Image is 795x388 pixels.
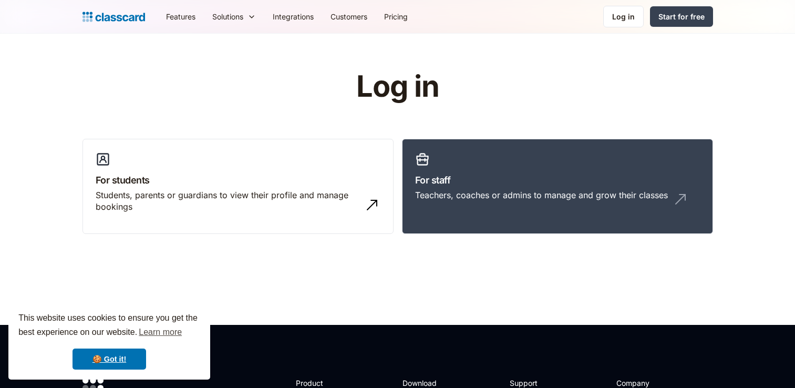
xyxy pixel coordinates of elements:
div: Solutions [204,5,264,28]
a: Start for free [650,6,713,27]
div: Teachers, coaches or admins to manage and grow their classes [415,189,668,201]
a: For studentsStudents, parents or guardians to view their profile and manage bookings [82,139,394,234]
a: Customers [322,5,376,28]
a: learn more about cookies [137,324,183,340]
div: Students, parents or guardians to view their profile and manage bookings [96,189,359,213]
a: Integrations [264,5,322,28]
a: Log in [603,6,644,27]
div: cookieconsent [8,302,210,380]
a: For staffTeachers, coaches or admins to manage and grow their classes [402,139,713,234]
div: Solutions [212,11,243,22]
span: This website uses cookies to ensure you get the best experience on our website. [18,312,200,340]
h3: For staff [415,173,700,187]
h1: Log in [231,70,564,103]
a: dismiss cookie message [73,349,146,370]
div: Log in [612,11,635,22]
a: home [82,9,145,24]
h3: For students [96,173,380,187]
a: Features [158,5,204,28]
a: Pricing [376,5,416,28]
div: Start for free [658,11,705,22]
